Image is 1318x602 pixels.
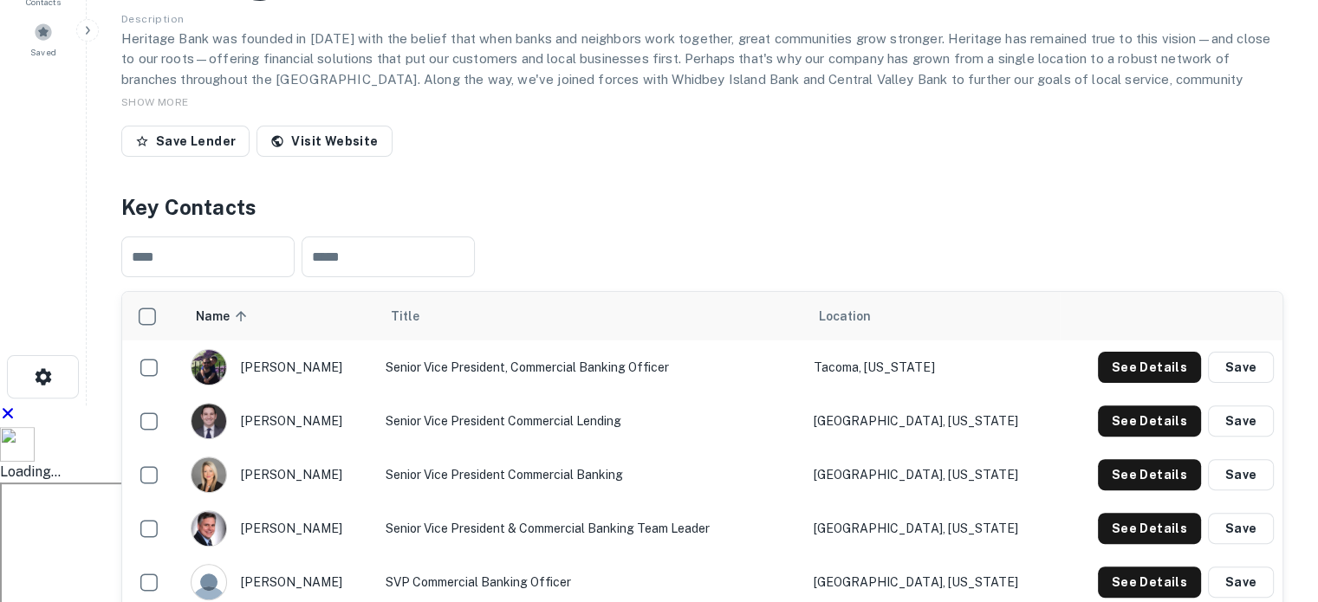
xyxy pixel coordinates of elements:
button: Save [1208,513,1274,544]
button: See Details [1098,352,1201,383]
div: [PERSON_NAME] [191,510,367,547]
button: Save [1208,405,1274,437]
button: Save [1208,566,1274,598]
span: Location [819,306,871,327]
a: Saved [5,16,81,62]
div: [PERSON_NAME] [191,564,367,600]
span: Saved [30,45,55,59]
button: See Details [1098,459,1201,490]
div: [PERSON_NAME] [191,403,367,439]
a: Visit Website [256,126,392,157]
img: 9c8pery4andzj6ohjkjp54ma2 [192,565,226,599]
img: 1661825489842 [192,457,226,492]
img: 1517408582815 [192,350,226,385]
img: 1516656160753 [192,511,226,546]
td: Senior Vice President, Commercial Banking Officer [376,340,805,394]
img: 1581701946668 [192,404,226,438]
td: Senior Vice President Commercial Lending [376,394,805,448]
button: Save Lender [121,126,250,157]
div: [PERSON_NAME] [191,349,367,385]
button: See Details [1098,566,1201,598]
td: [GEOGRAPHIC_DATA], [US_STATE] [805,394,1059,448]
th: Location [805,292,1059,340]
th: Name [182,292,376,340]
td: Senior Vice President & Commercial Banking Team Leader [376,502,805,555]
span: Description [121,13,184,25]
td: Tacoma, [US_STATE] [805,340,1059,394]
span: Title [390,306,441,327]
td: [GEOGRAPHIC_DATA], [US_STATE] [805,502,1059,555]
button: See Details [1098,405,1201,437]
th: Title [376,292,805,340]
button: Save [1208,459,1274,490]
span: Name [196,306,252,327]
p: Heritage Bank was founded in [DATE] with the belief that when banks and neighbors work together, ... [121,29,1283,131]
span: SHOW MORE [121,96,189,108]
td: Senior Vice President Commercial Banking [376,448,805,502]
button: See Details [1098,513,1201,544]
button: Save [1208,352,1274,383]
td: [GEOGRAPHIC_DATA], [US_STATE] [805,448,1059,502]
h4: Key Contacts [121,191,1283,223]
iframe: Chat Widget [1231,463,1318,547]
div: [PERSON_NAME] [191,456,367,493]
